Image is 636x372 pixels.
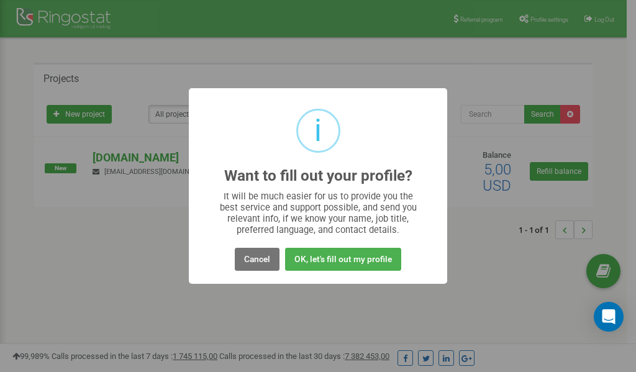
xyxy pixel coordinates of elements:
[224,168,412,184] h2: Want to fill out your profile?
[594,302,624,332] div: Open Intercom Messenger
[314,111,322,151] div: i
[235,248,279,271] button: Cancel
[214,191,423,235] div: It will be much easier for us to provide you the best service and support possible, and send you ...
[285,248,401,271] button: OK, let's fill out my profile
